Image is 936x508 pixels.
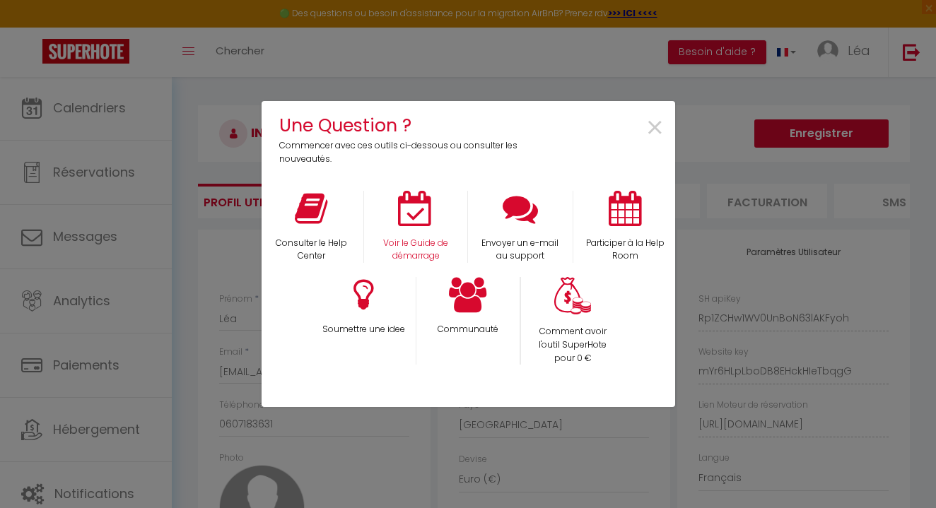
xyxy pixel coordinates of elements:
[320,323,406,336] p: Soumettre une idee
[477,237,563,264] p: Envoyer un e-mail au support
[269,237,355,264] p: Consulter le Help Center
[645,112,665,144] button: Close
[279,139,527,166] p: Commencer avec ces outils ci-dessous ou consulter les nouveautés.
[554,277,591,314] img: Money bag
[583,237,668,264] p: Participer à la Help Room
[645,106,665,150] span: ×
[279,112,527,139] h4: Une Question ?
[426,323,510,336] p: Communauté
[373,237,458,264] p: Voir le Guide de démarrage
[530,325,616,365] p: Comment avoir l'outil SuperHote pour 0 €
